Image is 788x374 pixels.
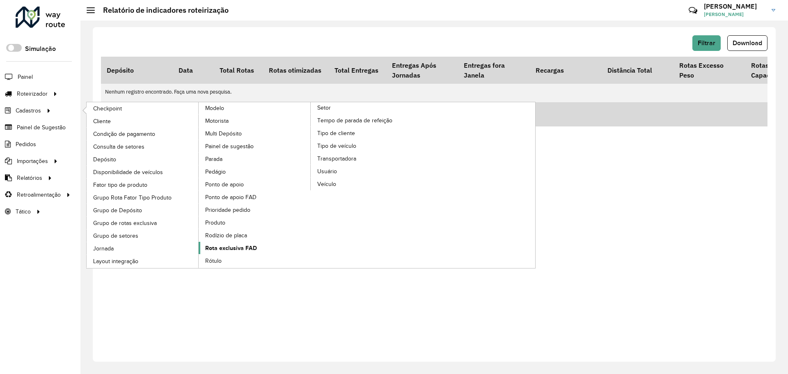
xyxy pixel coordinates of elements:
[93,206,142,215] span: Grupo de Depósito
[17,174,42,182] span: Relatórios
[458,57,530,84] th: Entregas fora Janela
[93,181,147,189] span: Fator tipo de produto
[18,73,33,81] span: Painel
[205,155,222,163] span: Parada
[17,123,66,132] span: Painel de Sugestão
[205,206,250,214] span: Prioridade pedido
[87,102,311,268] a: Modelo
[87,191,199,204] a: Grupo Rota Fator Tipo Produto
[205,218,225,227] span: Produto
[317,154,356,163] span: Transportadora
[205,117,229,125] span: Motorista
[87,255,199,267] a: Layout integração
[93,168,163,177] span: Disponibilidade de veículos
[87,179,199,191] a: Fator tipo de produto
[205,167,226,176] span: Pedágio
[205,142,254,151] span: Painel de sugestão
[311,127,423,139] a: Tipo de cliente
[311,114,423,126] a: Tempo de parada de refeição
[93,155,116,164] span: Depósito
[173,57,214,84] th: Data
[317,142,356,150] span: Tipo de veículo
[311,178,423,190] a: Veículo
[311,140,423,152] a: Tipo de veículo
[17,190,61,199] span: Retroalimentação
[684,2,702,19] a: Contato Rápido
[101,57,173,84] th: Depósito
[93,130,155,138] span: Condição de pagamento
[317,167,337,176] span: Usuário
[704,2,765,10] h3: [PERSON_NAME]
[704,11,765,18] span: [PERSON_NAME]
[87,128,199,140] a: Condição de pagamento
[199,178,311,190] a: Ponto de apoio
[317,103,331,112] span: Setor
[205,231,247,240] span: Rodízio de placa
[602,57,673,84] th: Distância Total
[16,106,41,115] span: Cadastros
[199,191,311,203] a: Ponto de apoio FAD
[733,39,762,46] span: Download
[199,102,423,268] a: Setor
[199,216,311,229] a: Produto
[386,57,458,84] th: Entregas Após Jornadas
[93,117,111,126] span: Cliente
[673,57,745,84] th: Rotas Excesso Peso
[311,165,423,177] a: Usuário
[25,44,56,54] label: Simulação
[214,57,263,84] th: Total Rotas
[263,57,329,84] th: Rotas otimizadas
[93,193,172,202] span: Grupo Rota Fator Tipo Produto
[93,257,138,266] span: Layout integração
[87,166,199,178] a: Disponibilidade de veículos
[530,57,602,84] th: Recargas
[16,140,36,149] span: Pedidos
[199,204,311,216] a: Prioridade pedido
[199,242,311,254] a: Rota exclusiva FAD
[205,244,257,252] span: Rota exclusiva FAD
[95,6,229,15] h2: Relatório de indicadores roteirização
[87,229,199,242] a: Grupo de setores
[87,204,199,216] a: Grupo de Depósito
[87,115,199,127] a: Cliente
[87,242,199,255] a: Jornada
[205,180,244,189] span: Ponto de apoio
[87,217,199,229] a: Grupo de rotas exclusiva
[199,255,311,267] a: Rótulo
[698,39,715,46] span: Filtrar
[93,219,157,227] span: Grupo de rotas exclusiva
[16,207,31,216] span: Tático
[205,257,222,265] span: Rótulo
[199,153,311,165] a: Parada
[87,153,199,165] a: Depósito
[329,57,386,84] th: Total Entregas
[205,104,224,112] span: Modelo
[87,140,199,153] a: Consulta de setores
[199,165,311,178] a: Pedágio
[317,129,355,138] span: Tipo de cliente
[17,89,48,98] span: Roteirizador
[87,102,199,115] a: Checkpoint
[199,140,311,152] a: Painel de sugestão
[727,35,767,51] button: Download
[205,193,257,202] span: Ponto de apoio FAD
[317,116,392,125] span: Tempo de parada de refeição
[93,232,138,240] span: Grupo de setores
[199,229,311,241] a: Rodízio de placa
[93,104,122,113] span: Checkpoint
[17,157,48,165] span: Importações
[199,127,311,140] a: Multi Depósito
[317,180,336,188] span: Veículo
[692,35,721,51] button: Filtrar
[205,129,242,138] span: Multi Depósito
[311,152,423,165] a: Transportadora
[93,244,114,253] span: Jornada
[199,115,311,127] a: Motorista
[93,142,144,151] span: Consulta de setores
